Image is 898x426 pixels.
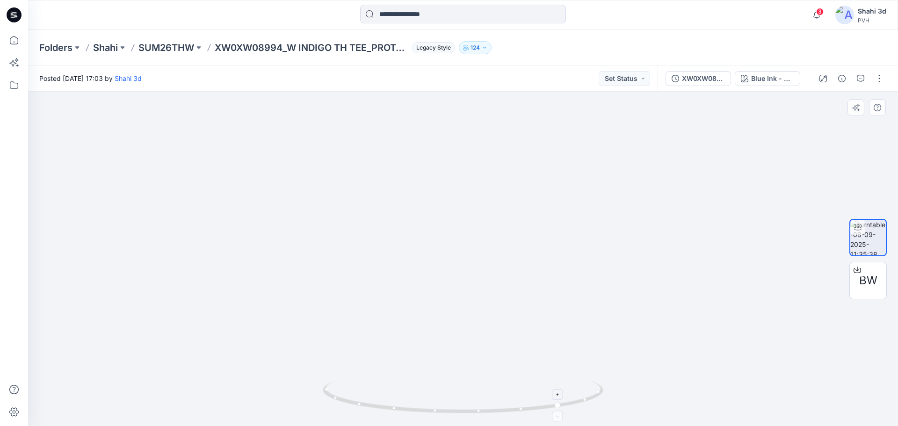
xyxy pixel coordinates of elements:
[39,41,72,54] a: Folders
[858,17,886,24] div: PVH
[115,74,142,82] a: Shahi 3d
[408,41,455,54] button: Legacy Style
[835,6,854,24] img: avatar
[459,41,492,54] button: 124
[834,71,849,86] button: Details
[858,6,886,17] div: Shahi 3d
[666,71,731,86] button: XW0XW08994_W INDIGO TH TEE_PROTO_V01
[138,41,194,54] a: SUM26THW
[93,41,118,54] a: Shahi
[850,220,886,255] img: turntable-08-09-2025-11:35:38
[412,42,455,53] span: Legacy Style
[39,73,142,83] span: Posted [DATE] 17:03 by
[859,272,877,289] span: BW
[751,73,794,84] div: Blue Ink - C7H
[735,71,800,86] button: Blue Ink - C7H
[816,8,824,15] span: 3
[471,43,480,53] p: 124
[682,73,725,84] div: XW0XW08994_W INDIGO TH TEE_PROTO_V01
[215,41,408,54] p: XW0XW08994_W INDIGO TH TEE_PROTO_V01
